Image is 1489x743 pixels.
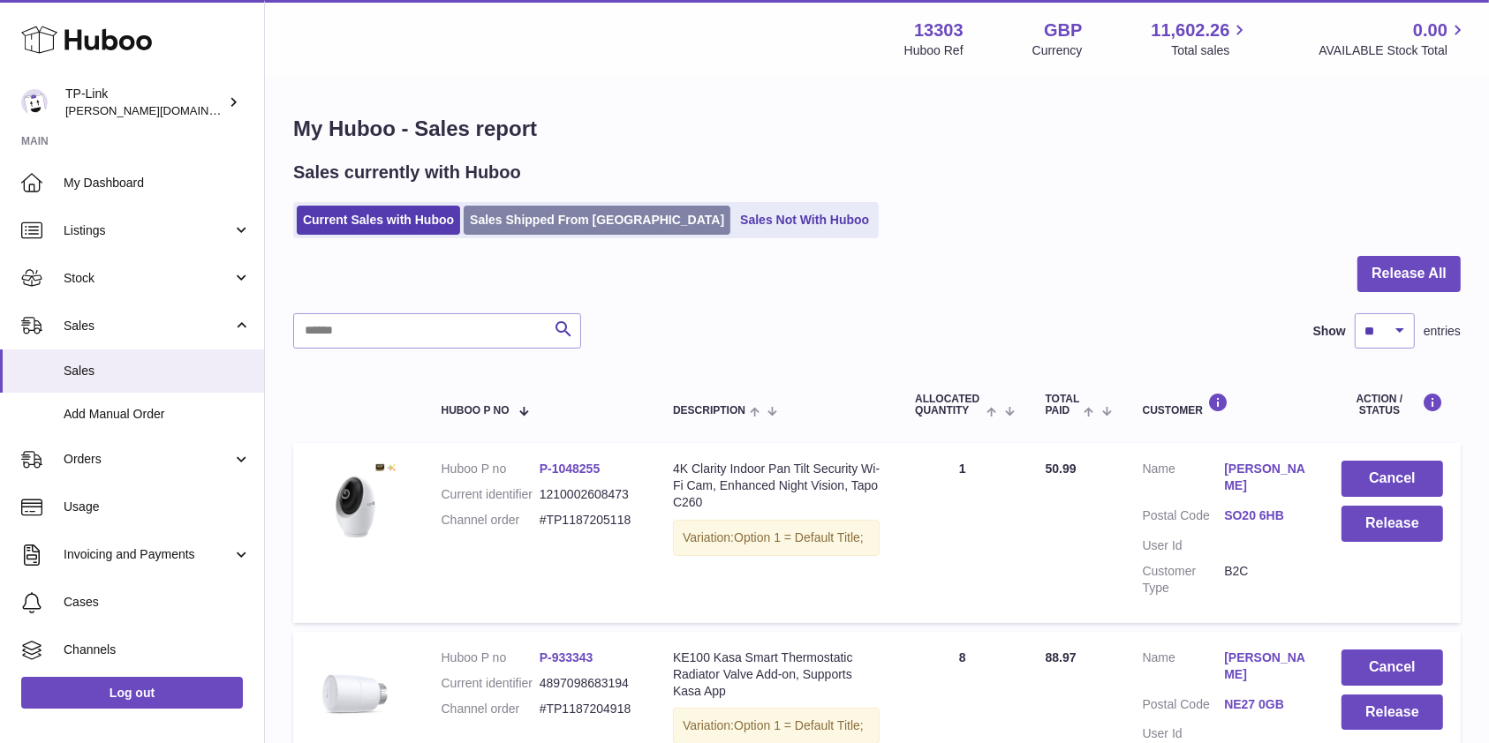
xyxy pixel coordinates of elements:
dt: Huboo P no [442,649,540,666]
dd: 1210002608473 [540,486,638,503]
dt: Postal Code [1143,507,1225,529]
dt: Name [1143,649,1225,687]
dt: Name [1143,461,1225,499]
dt: Channel order [442,512,540,529]
span: ALLOCATED Quantity [915,394,982,417]
span: Add Manual Order [64,406,251,423]
a: P-1048255 [540,462,601,476]
a: [PERSON_NAME] [1224,461,1306,494]
a: Sales Not With Huboo [734,206,875,235]
img: KE100_EU_1.0_1.jpg [311,649,399,738]
div: Currency [1032,42,1083,59]
dt: Channel order [442,701,540,717]
div: TP-Link [65,86,224,119]
span: Total paid [1046,394,1080,417]
span: Sales [64,318,232,334]
div: 4K Clarity Indoor Pan Tilt Security Wi-Fi Cam, Enhanced Night Vision, Tapo C260 [673,461,880,511]
span: Description [673,405,745,417]
dt: Customer Type [1143,563,1225,597]
h2: Sales currently with Huboo [293,161,521,184]
span: Sales [64,363,251,379]
button: Release [1342,694,1443,731]
span: Invoicing and Payments [64,546,232,563]
dd: 4897098683194 [540,675,638,692]
dd: #TP1187204918 [540,701,638,717]
div: KE100 Kasa Smart Thermostatic Radiator Valve Add-on, Supports Kasa App [673,649,880,700]
dt: Current identifier [442,486,540,503]
div: Customer [1143,393,1306,417]
button: Release [1342,506,1443,542]
button: Release All [1357,256,1461,292]
a: NE27 0GB [1224,696,1306,713]
span: Option 1 = Default Title; [734,530,864,544]
h1: My Huboo - Sales report [293,115,1461,143]
div: Variation: [673,520,880,556]
label: Show [1313,323,1346,340]
button: Cancel [1342,649,1443,686]
span: Cases [64,594,251,611]
strong: 13303 [914,19,964,42]
img: susie.li@tp-link.com [21,89,48,116]
dt: User Id [1143,725,1225,742]
dt: User Id [1143,537,1225,554]
span: entries [1424,323,1461,340]
dt: Huboo P no [442,461,540,477]
span: My Dashboard [64,175,251,191]
a: [PERSON_NAME] [1224,649,1306,683]
a: Sales Shipped From [GEOGRAPHIC_DATA] [464,206,730,235]
span: 50.99 [1046,462,1077,476]
td: 1 [897,443,1027,622]
span: Total sales [1171,42,1250,59]
span: Listings [64,222,232,239]
a: Log out [21,677,243,709]
strong: GBP [1044,19,1082,42]
span: Option 1 = Default Title; [734,718,864,732]
dt: Current identifier [442,675,540,692]
span: Stock [64,270,232,287]
span: Huboo P no [442,405,510,417]
button: Cancel [1342,461,1443,497]
span: 0.00 [1413,19,1447,42]
span: Usage [64,499,251,515]
span: Orders [64,451,232,468]
dt: Postal Code [1143,696,1225,717]
div: Huboo Ref [904,42,964,59]
span: [PERSON_NAME][DOMAIN_NAME][EMAIL_ADDRESS][DOMAIN_NAME] [65,103,446,117]
span: Channels [64,642,251,658]
span: 11,602.26 [1151,19,1229,42]
a: 0.00 AVAILABLE Stock Total [1319,19,1468,59]
span: AVAILABLE Stock Total [1319,42,1468,59]
a: P-933343 [540,650,593,664]
dd: #TP1187205118 [540,512,638,529]
img: C260-littlewhite.jpg [311,461,399,549]
dd: B2C [1224,563,1306,597]
span: 88.97 [1046,650,1077,664]
a: SO20 6HB [1224,507,1306,524]
div: Action / Status [1342,393,1443,417]
a: 11,602.26 Total sales [1151,19,1250,59]
a: Current Sales with Huboo [297,206,460,235]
